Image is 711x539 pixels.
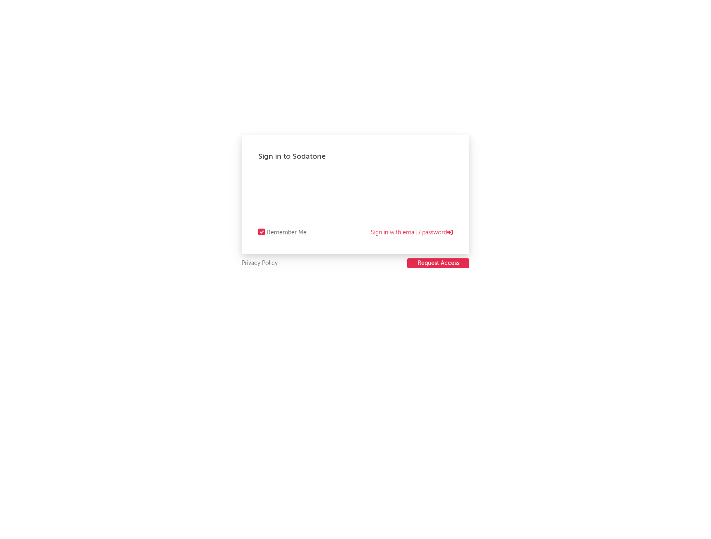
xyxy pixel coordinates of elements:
a: Request Access [407,258,469,269]
div: Sign in to Sodatone [258,152,453,162]
div: Remember Me [267,228,307,238]
a: Sign in with email / password [371,228,453,238]
button: Request Access [407,258,469,268]
a: Privacy Policy [242,258,278,269]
